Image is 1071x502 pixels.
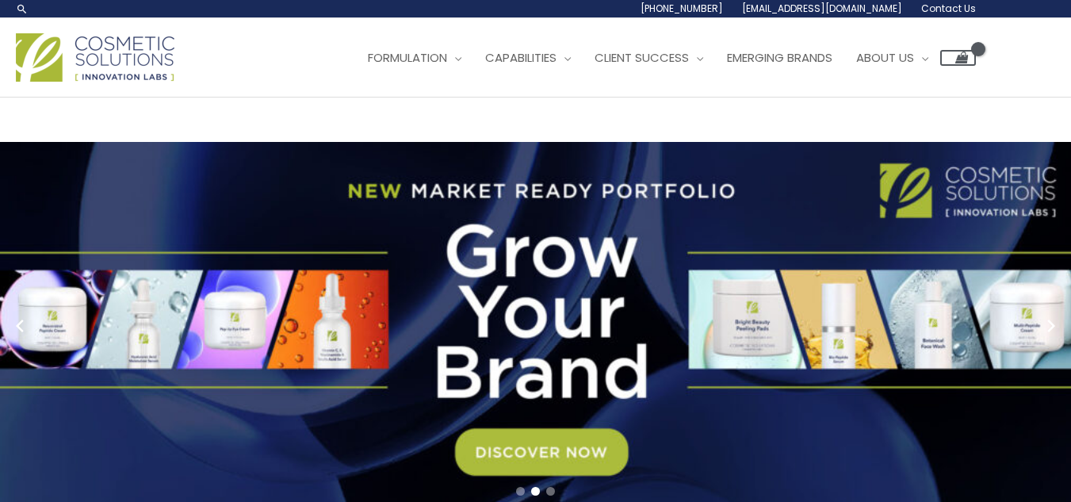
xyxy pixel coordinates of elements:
[516,487,525,496] span: Go to slide 1
[1039,314,1063,338] button: Next slide
[546,487,555,496] span: Go to slide 3
[344,34,976,82] nav: Site Navigation
[715,34,844,82] a: Emerging Brands
[595,49,689,66] span: Client Success
[727,49,832,66] span: Emerging Brands
[356,34,473,82] a: Formulation
[844,34,940,82] a: About Us
[641,2,723,15] span: [PHONE_NUMBER]
[583,34,715,82] a: Client Success
[368,49,447,66] span: Formulation
[921,2,976,15] span: Contact Us
[742,2,902,15] span: [EMAIL_ADDRESS][DOMAIN_NAME]
[473,34,583,82] a: Capabilities
[8,314,32,338] button: Previous slide
[531,487,540,496] span: Go to slide 2
[16,33,174,82] img: Cosmetic Solutions Logo
[856,49,914,66] span: About Us
[16,2,29,15] a: Search icon link
[940,50,976,66] a: View Shopping Cart, empty
[485,49,557,66] span: Capabilities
